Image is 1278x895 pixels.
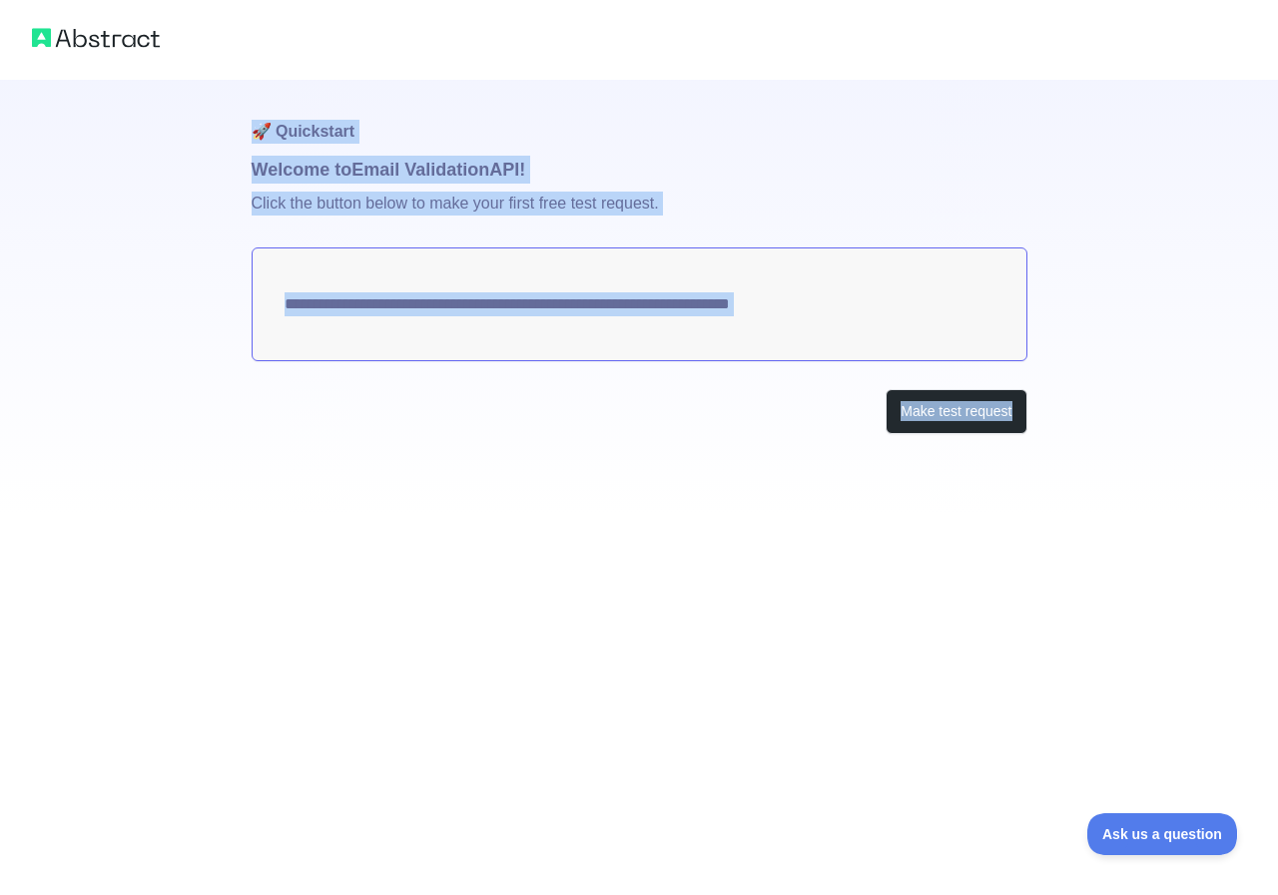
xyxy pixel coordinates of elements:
p: Click the button below to make your first free test request. [252,184,1027,247]
h1: 🚀 Quickstart [252,80,1027,156]
button: Make test request [886,389,1026,434]
img: Abstract logo [32,24,160,52]
iframe: Toggle Customer Support [1087,813,1238,855]
h1: Welcome to Email Validation API! [252,156,1027,184]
